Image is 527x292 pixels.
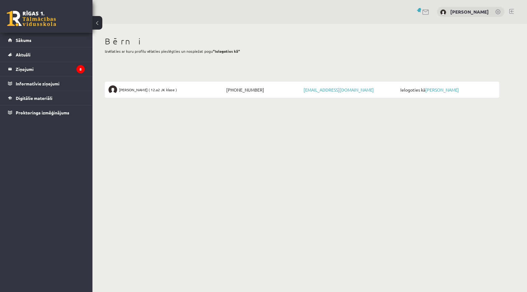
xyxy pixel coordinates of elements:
[108,85,117,94] img: Rebeka Trofimova
[8,105,85,120] a: Proktoringa izmēģinājums
[16,110,69,115] span: Proktoringa izmēģinājums
[213,49,240,54] b: "Ielogoties kā"
[8,47,85,62] a: Aktuāli
[8,62,85,76] a: Ziņojumi8
[105,48,499,54] p: Izvēlaties ar kuru profilu vēlaties pieslēgties un nospiežat pogu
[450,9,489,15] a: [PERSON_NAME]
[8,33,85,47] a: Sākums
[8,91,85,105] a: Digitālie materiāli
[7,11,56,26] a: Rīgas 1. Tālmācības vidusskola
[16,62,85,76] legend: Ziņojumi
[440,9,446,15] img: Igors Trofimovs
[119,85,177,94] span: [PERSON_NAME] ( 12.a2 JK klase )
[225,85,302,94] span: [PHONE_NUMBER]
[16,76,85,91] legend: Informatīvie ziņojumi
[399,85,496,94] span: Ielogoties kā
[8,76,85,91] a: Informatīvie ziņojumi
[76,65,85,73] i: 8
[16,37,31,43] span: Sākums
[16,52,31,57] span: Aktuāli
[425,87,459,93] a: [PERSON_NAME]
[105,36,499,47] h1: Bērni
[16,95,52,101] span: Digitālie materiāli
[304,87,374,93] a: [EMAIL_ADDRESS][DOMAIN_NAME]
